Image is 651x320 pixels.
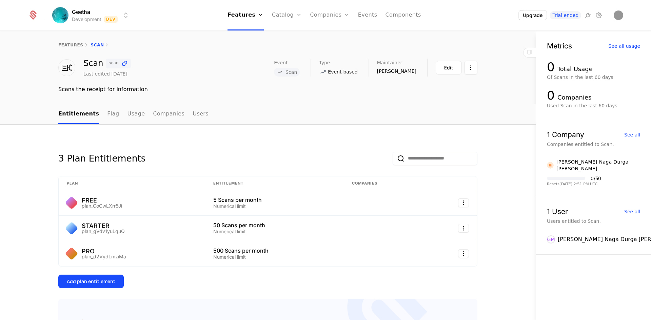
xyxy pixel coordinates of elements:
div: Edit [444,64,453,71]
div: Companies [557,93,591,102]
img: Geetha Naga Durga Lahari Maddu [547,162,554,169]
div: Numerical limit [213,204,336,209]
div: Users entitled to Scan. [547,218,640,225]
nav: Main [58,104,477,124]
div: See all [624,132,640,137]
th: Companies [344,176,425,191]
a: Flag [107,104,119,124]
div: Companies entitled to Scan. [547,141,640,148]
span: Event [274,60,288,65]
a: features [58,43,83,47]
span: scan [108,61,118,65]
div: Add plan entitlement [67,278,115,285]
div: 500 Scans per month [213,248,336,253]
div: 5 Scans per month [213,197,336,202]
div: Used Scan in the last 60 days [547,102,640,109]
th: Entitlement [205,176,344,191]
span: Scan [285,70,297,74]
div: [PERSON_NAME] Naga Durga [PERSON_NAME] [556,158,640,172]
button: Select action [458,224,469,233]
div: Total Usage [557,64,593,74]
a: Users [193,104,209,124]
a: Integrations [584,11,592,19]
a: Usage [127,104,145,124]
div: STARTER [82,223,125,229]
div: Metrics [547,42,572,49]
img: Geetha [52,7,68,23]
div: Of Scans in the last 60 days [547,74,640,81]
img: Geetha Naga [614,10,623,20]
div: See all [624,209,640,214]
span: Geetha [72,8,90,16]
div: GM [547,235,555,243]
div: 0 [547,89,555,102]
span: Dev [104,16,118,23]
div: Resets [DATE] 2:51 PM UTC [547,182,601,186]
button: Edit [436,61,462,74]
button: Select action [458,198,469,207]
div: plan_CoCwLXrr5Ji [82,204,122,208]
div: PRO [82,248,126,254]
div: plan_d2VydLmziMa [82,254,126,259]
a: Trial ended [550,11,581,19]
div: See all usage [608,44,640,48]
div: Numerical limit [213,255,336,259]
div: 1 Company [547,131,584,138]
button: Upgrade [519,10,547,20]
button: Select action [458,249,469,258]
ul: Choose Sub Page [58,104,209,124]
a: Companies [153,104,184,124]
a: Settings [595,11,603,19]
button: Select environment [54,8,130,23]
button: Select action [465,61,477,74]
div: 50 Scans per month [213,222,336,228]
a: Entitlements [58,104,99,124]
button: Open user button [614,10,623,20]
div: 1 User [547,208,568,215]
span: [PERSON_NAME] [377,68,416,74]
span: Maintainer [377,60,402,65]
div: Numerical limit [213,229,336,234]
div: 3 Plan Entitlements [58,152,145,165]
span: Event-based [328,68,357,75]
div: 0 / 50 [591,176,601,181]
div: Development [72,16,101,23]
div: Scans the receipt for information [58,85,477,93]
th: Plan [59,176,205,191]
div: Last edited [DATE] [83,70,127,77]
div: Scan [83,59,131,68]
div: FREE [82,197,122,204]
div: 0 [547,60,555,74]
button: Add plan entitlement [58,275,124,288]
div: plan_gVdv1yuLquQ [82,229,125,234]
span: Type [319,60,330,65]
